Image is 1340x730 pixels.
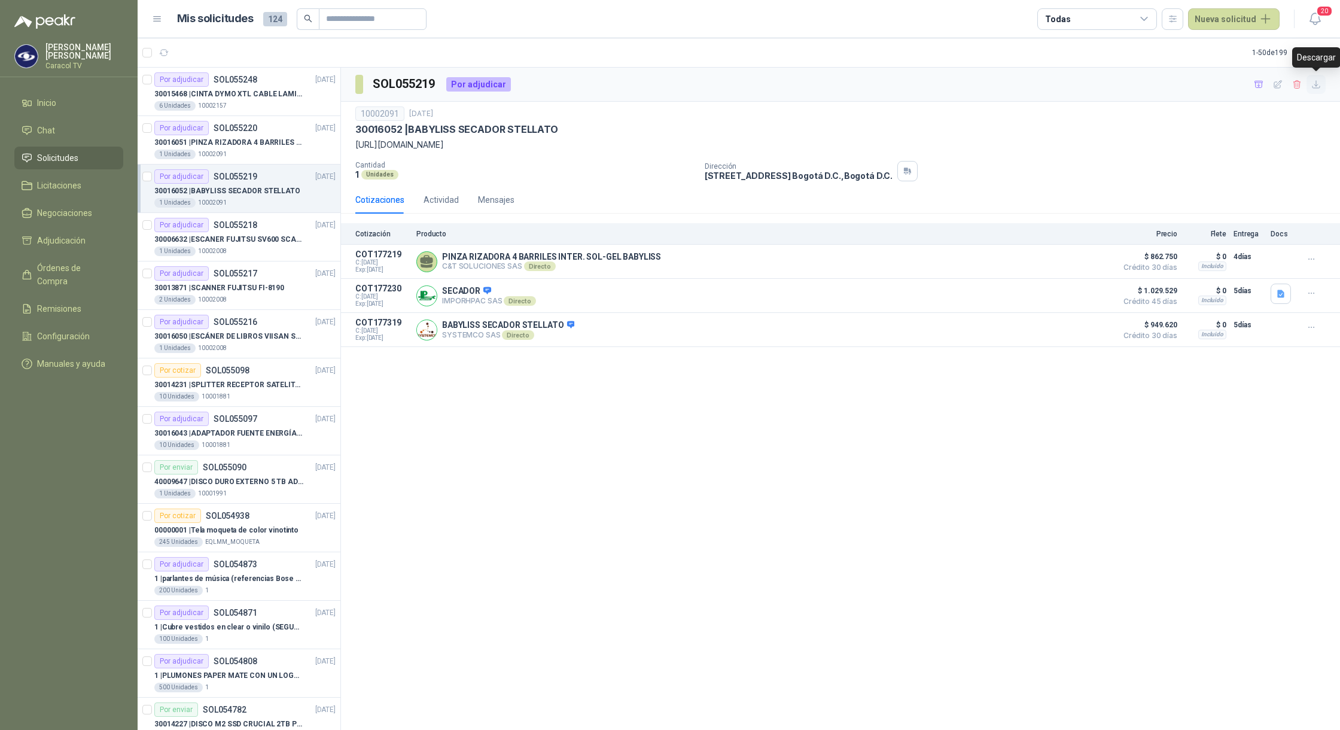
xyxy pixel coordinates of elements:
[154,331,303,342] p: 30016050 | ESCÁNER DE LIBROS VIISAN S21
[14,325,123,348] a: Configuración
[1184,250,1226,264] p: $ 0
[315,220,336,231] p: [DATE]
[138,213,340,261] a: Por adjudicarSOL055218[DATE] 30006632 |ESCANER FUJITSU SV600 SCANSNAP1 Unidades10002008
[154,719,303,730] p: 30014227 | DISCO M2 SSD CRUCIAL 2TB P3 PLUS
[355,259,409,266] span: C: [DATE]
[138,552,340,601] a: Por adjudicarSOL054873[DATE] 1 |parlantes de música (referencias Bose o Alexa) CON MARCACION 1 LO...
[154,702,198,717] div: Por enviar
[202,392,230,401] p: 10001881
[355,300,409,308] span: Exp: [DATE]
[355,193,404,206] div: Cotizaciones
[138,504,340,552] a: Por cotizarSOL054938[DATE] 00000001 |Tela moqueta de color vinotinto245 UnidadesEQLMM_MOQUETA
[1117,250,1177,264] span: $ 862.750
[154,218,209,232] div: Por adjudicar
[138,310,340,358] a: Por adjudicarSOL055216[DATE] 30016050 |ESCÁNER DE LIBROS VIISAN S211 Unidades10002008
[154,266,209,281] div: Por adjudicar
[154,72,209,87] div: Por adjudicar
[442,330,574,340] p: SYSTEMCO SAS
[446,77,511,92] div: Por adjudicar
[154,654,209,668] div: Por adjudicar
[154,634,203,644] div: 100 Unidades
[14,174,123,197] a: Licitaciones
[502,330,534,340] div: Directo
[154,282,284,294] p: 30013871 | SCANNER FUJITSU FI-8190
[315,123,336,134] p: [DATE]
[1117,284,1177,298] span: $ 1.029.529
[355,250,409,259] p: COT177219
[315,171,336,182] p: [DATE]
[37,357,105,370] span: Manuales y ayuda
[14,352,123,375] a: Manuales y ayuda
[315,559,336,570] p: [DATE]
[154,185,300,197] p: 30016052 | BABYLISS SECADOR STELLATO
[504,296,535,306] div: Directo
[315,656,336,667] p: [DATE]
[37,179,81,192] span: Licitaciones
[355,230,409,238] p: Cotización
[198,295,227,305] p: 10002008
[198,150,227,159] p: 10002091
[154,363,201,378] div: Por cotizar
[138,601,340,649] a: Por adjudicarSOL054871[DATE] 1 |Cubre vestidos en clear o vinilo (SEGUN ESPECIFICACIONES DEL ADJU...
[361,170,398,180] div: Unidades
[154,234,303,245] p: 30006632 | ESCANER FUJITSU SV600 SCANSNAP
[198,343,227,353] p: 10002008
[198,101,227,111] p: 10002157
[705,162,893,171] p: Dirección
[14,14,75,29] img: Logo peakr
[154,343,196,353] div: 1 Unidades
[315,365,336,376] p: [DATE]
[37,124,55,137] span: Chat
[1117,264,1177,271] span: Crédito 30 días
[214,609,257,617] p: SOL054871
[154,412,209,426] div: Por adjudicar
[442,252,661,261] p: PINZA RIZADORA 4 BARRILES INTER. SOL-GEL BABYLISS
[14,92,123,114] a: Inicio
[315,462,336,473] p: [DATE]
[14,147,123,169] a: Solicitudes
[154,428,303,439] p: 30016043 | ADAPTADOR FUENTE ENERGÍA GENÉRICO 24V 1A
[214,415,257,423] p: SOL055097
[355,169,359,180] p: 1
[1184,284,1226,298] p: $ 0
[214,75,257,84] p: SOL055248
[1234,318,1263,332] p: 5 días
[154,379,303,391] p: 30014231 | SPLITTER RECEPTOR SATELITAL 2SAL GT-SP21
[154,247,196,256] div: 1 Unidades
[214,172,257,181] p: SOL055219
[154,557,209,571] div: Por adjudicar
[355,138,1326,151] p: [URL][DOMAIN_NAME]
[1188,8,1280,30] button: Nueva solicitud
[206,512,249,520] p: SOL054938
[1184,230,1226,238] p: Flete
[154,489,196,498] div: 1 Unidades
[442,296,536,306] p: IMPORHPAC SAS
[203,463,246,472] p: SOL055090
[442,261,661,271] p: C&T SOLUCIONES SAS
[417,286,437,306] img: Company Logo
[214,657,257,665] p: SOL054808
[154,606,209,620] div: Por adjudicar
[45,43,123,60] p: [PERSON_NAME] [PERSON_NAME]
[154,670,303,682] p: 1 | PLUMONES PAPER MATE CON UN LOGO (SEGUN REF.ADJUNTA)
[138,649,340,698] a: Por adjudicarSOL054808[DATE] 1 |PLUMONES PAPER MATE CON UN LOGO (SEGUN REF.ADJUNTA)500 Unidades1
[315,607,336,619] p: [DATE]
[205,683,209,692] p: 1
[154,460,198,474] div: Por enviar
[1198,261,1226,271] div: Incluido
[1045,13,1070,26] div: Todas
[1234,284,1263,298] p: 5 días
[45,62,123,69] p: Caracol TV
[37,261,112,288] span: Órdenes de Compra
[355,293,409,300] span: C: [DATE]
[138,455,340,504] a: Por enviarSOL055090[DATE] 40009647 |DISCO DURO EXTERNO 5 TB ADATA - ANTIGOLPES1 Unidades10001991
[417,320,437,340] img: Company Logo
[138,358,340,407] a: Por cotizarSOL055098[DATE] 30014231 |SPLITTER RECEPTOR SATELITAL 2SAL GT-SP2110 Unidades10001881
[1304,8,1326,30] button: 20
[14,202,123,224] a: Negociaciones
[205,537,260,547] p: EQLMM_MOQUETA
[154,150,196,159] div: 1 Unidades
[203,705,246,714] p: SOL054782
[154,622,303,633] p: 1 | Cubre vestidos en clear o vinilo (SEGUN ESPECIFICACIONES DEL ADJUNTO)
[442,320,574,331] p: BABYLISS SECADOR STELLATO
